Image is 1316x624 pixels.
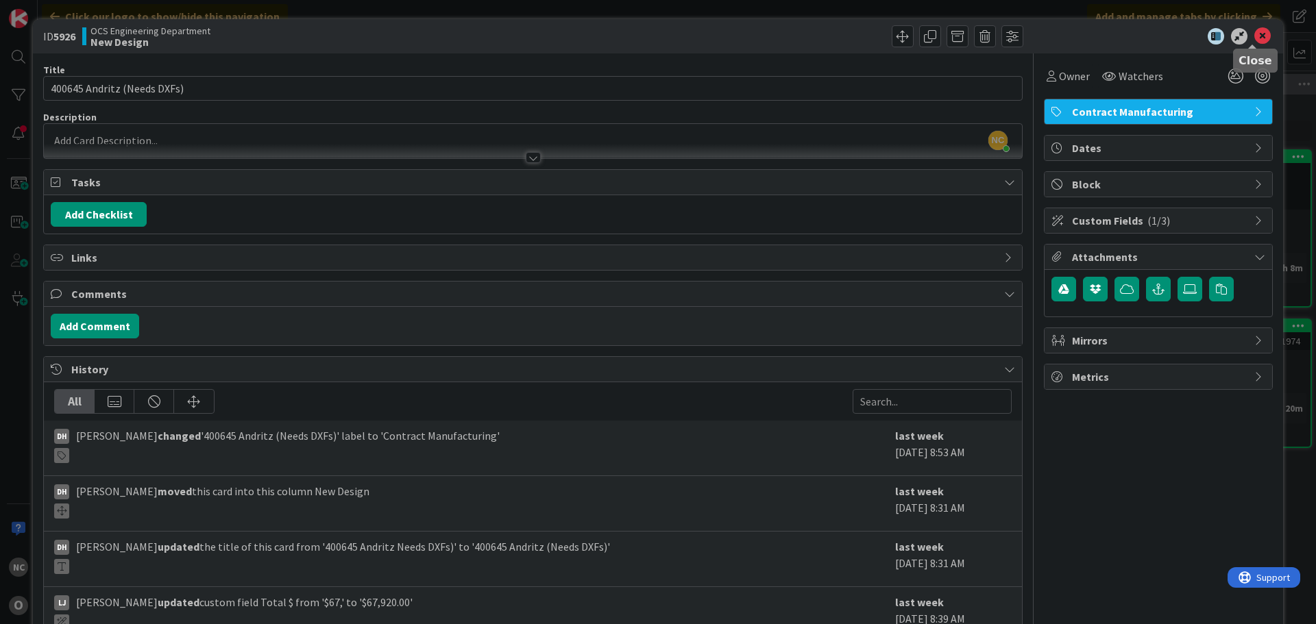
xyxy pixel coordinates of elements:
div: DH [54,429,69,444]
span: Contract Manufacturing [1072,103,1247,120]
h5: Close [1239,54,1272,67]
input: Search... [853,389,1012,414]
span: NC [988,131,1008,150]
b: moved [158,484,192,498]
div: [DATE] 8:31 AM [895,538,1012,579]
span: Watchers [1119,68,1163,84]
button: Add Comment [51,314,139,338]
span: Tasks [71,174,997,190]
label: Title [43,64,65,76]
div: All [55,390,95,413]
input: type card name here... [43,76,1023,101]
b: 5926 [53,29,75,43]
span: OCS Engineering Department [90,25,210,36]
span: Custom Fields [1072,212,1247,229]
span: [PERSON_NAME] the title of this card from '400645 Andritz Needs DXFs)' to '400645 Andritz (Needs ... [76,538,610,574]
b: last week [895,595,944,609]
div: DH [54,484,69,499]
span: Block [1072,176,1247,192]
span: Attachments [1072,249,1247,265]
span: [PERSON_NAME] this card into this column New Design [76,483,369,519]
b: updated [158,595,199,609]
b: last week [895,429,944,442]
div: [DATE] 8:53 AM [895,427,1012,469]
button: Add Checklist [51,202,147,227]
span: History [71,361,997,377]
b: updated [158,540,199,553]
span: Comments [71,286,997,302]
b: changed [158,429,201,442]
div: LJ [54,595,69,610]
span: ( 1/3 ) [1147,214,1170,227]
span: Support [29,2,62,18]
span: Description [43,111,97,123]
b: last week [895,484,944,498]
span: Metrics [1072,369,1247,385]
b: New Design [90,36,210,47]
b: last week [895,540,944,553]
span: Mirrors [1072,332,1247,349]
div: [DATE] 8:31 AM [895,483,1012,524]
span: Owner [1059,68,1090,84]
div: DH [54,540,69,555]
span: [PERSON_NAME] '400645 Andritz (Needs DXFs)' label to 'Contract Manufacturing' [76,427,500,463]
span: Links [71,249,997,266]
span: ID [43,28,75,45]
span: Dates [1072,140,1247,156]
